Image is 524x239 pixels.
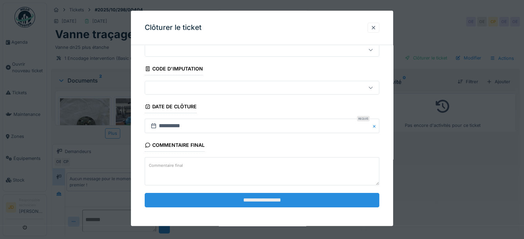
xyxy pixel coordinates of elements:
[145,140,205,152] div: Commentaire final
[372,119,379,133] button: Close
[145,23,202,32] h3: Clôturer le ticket
[145,64,203,75] div: Code d'imputation
[145,101,197,113] div: Date de clôture
[357,116,370,122] div: Requis
[147,161,184,170] label: Commentaire final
